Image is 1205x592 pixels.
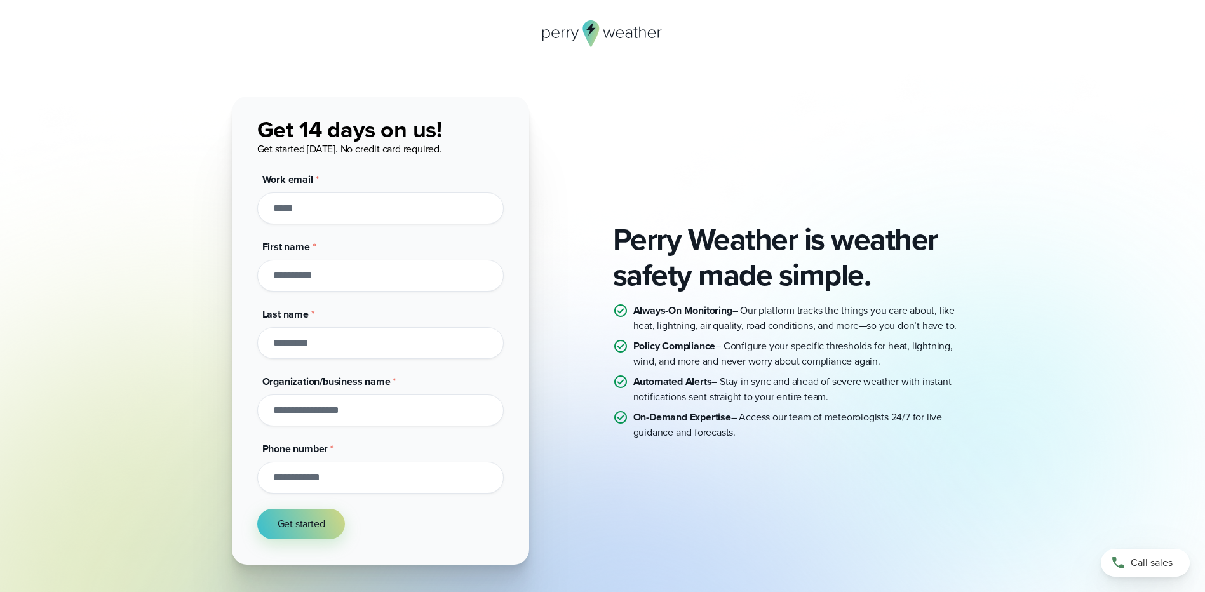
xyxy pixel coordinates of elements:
span: Get started [DATE]. No credit card required. [257,142,442,156]
strong: Always-On Monitoring [633,303,732,318]
span: Get 14 days on us! [257,112,442,146]
p: – Our platform tracks the things you care about, like heat, lightning, air quality, road conditio... [633,303,974,333]
span: Last name [262,307,309,321]
span: Organization/business name [262,374,391,389]
strong: On-Demand Expertise [633,410,731,424]
p: – Stay in sync and ahead of severe weather with instant notifications sent straight to your entir... [633,374,974,405]
p: – Configure your specific thresholds for heat, lightning, wind, and more and never worry about co... [633,339,974,369]
span: Work email [262,172,313,187]
a: Call sales [1101,549,1190,577]
span: Get started [278,516,325,532]
button: Get started [257,509,346,539]
strong: Automated Alerts [633,374,712,389]
p: – Access our team of meteorologists 24/7 for live guidance and forecasts. [633,410,974,440]
span: First name [262,239,310,254]
span: Phone number [262,441,328,456]
strong: Policy Compliance [633,339,716,353]
span: Call sales [1131,555,1173,570]
h2: Perry Weather is weather safety made simple. [613,222,974,293]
